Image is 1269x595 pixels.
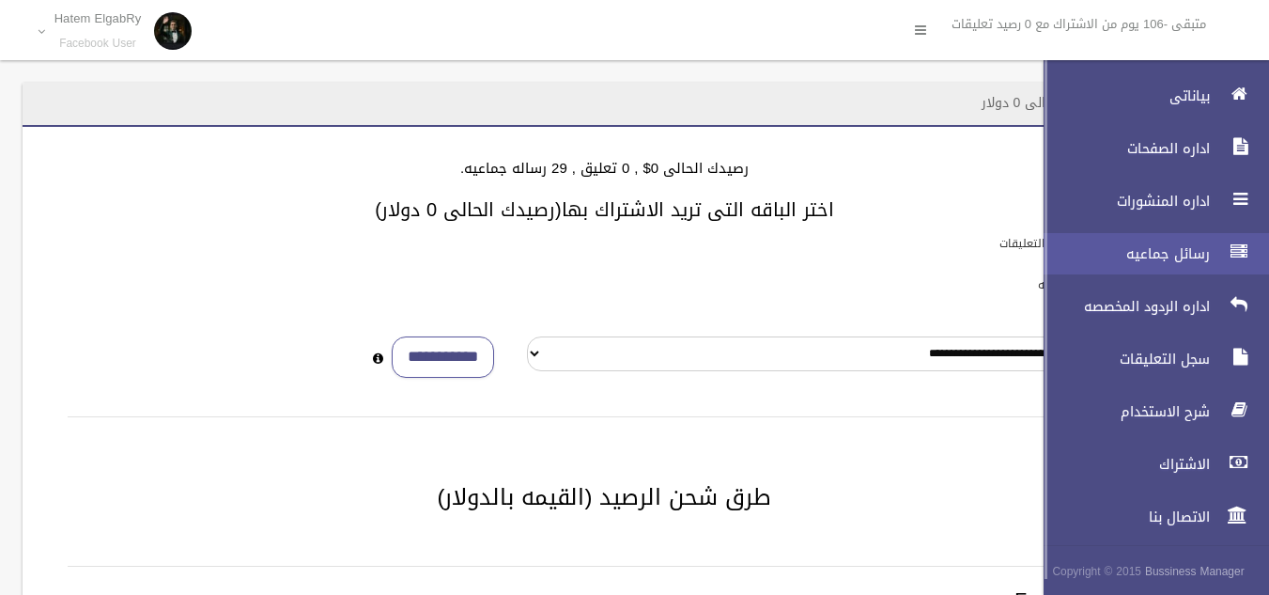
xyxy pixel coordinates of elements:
span: بياناتى [1028,86,1215,105]
label: باقات الرسائل الجماعيه [1038,274,1148,295]
label: باقات الرد الالى على التعليقات [999,233,1148,254]
span: اداره المنشورات [1028,192,1215,211]
a: الاتصال بنا [1028,496,1269,538]
span: Copyright © 2015 [1052,561,1141,582]
span: اداره الصفحات [1028,139,1215,158]
span: شرح الاستخدام [1028,402,1215,421]
a: اداره الردود المخصصه [1028,286,1269,327]
span: رسائل جماعيه [1028,244,1215,263]
h2: طرق شحن الرصيد (القيمه بالدولار) [45,485,1164,509]
a: بياناتى [1028,75,1269,117]
strong: Bussiness Manager [1145,561,1245,582]
a: اداره المنشورات [1028,180,1269,222]
span: الاشتراك [1028,455,1215,474]
span: الاتصال بنا [1028,508,1215,526]
a: رسائل جماعيه [1028,233,1269,274]
span: سجل التعليقات [1028,350,1215,368]
a: سجل التعليقات [1028,338,1269,380]
a: شرح الاستخدام [1028,391,1269,432]
a: الاشتراك [1028,444,1269,485]
header: الاشتراك - رصيدك الحالى 0 دولار [959,85,1186,121]
a: اداره الصفحات [1028,128,1269,169]
span: اداره الردود المخصصه [1028,297,1215,316]
h4: رصيدك الحالى 0$ , 0 تعليق , 29 رساله جماعيه. [45,161,1164,177]
h3: اختر الباقه التى تريد الاشتراك بها(رصيدك الحالى 0 دولار) [45,199,1164,220]
small: Facebook User [54,37,142,51]
p: Hatem ElgabRy [54,11,142,25]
